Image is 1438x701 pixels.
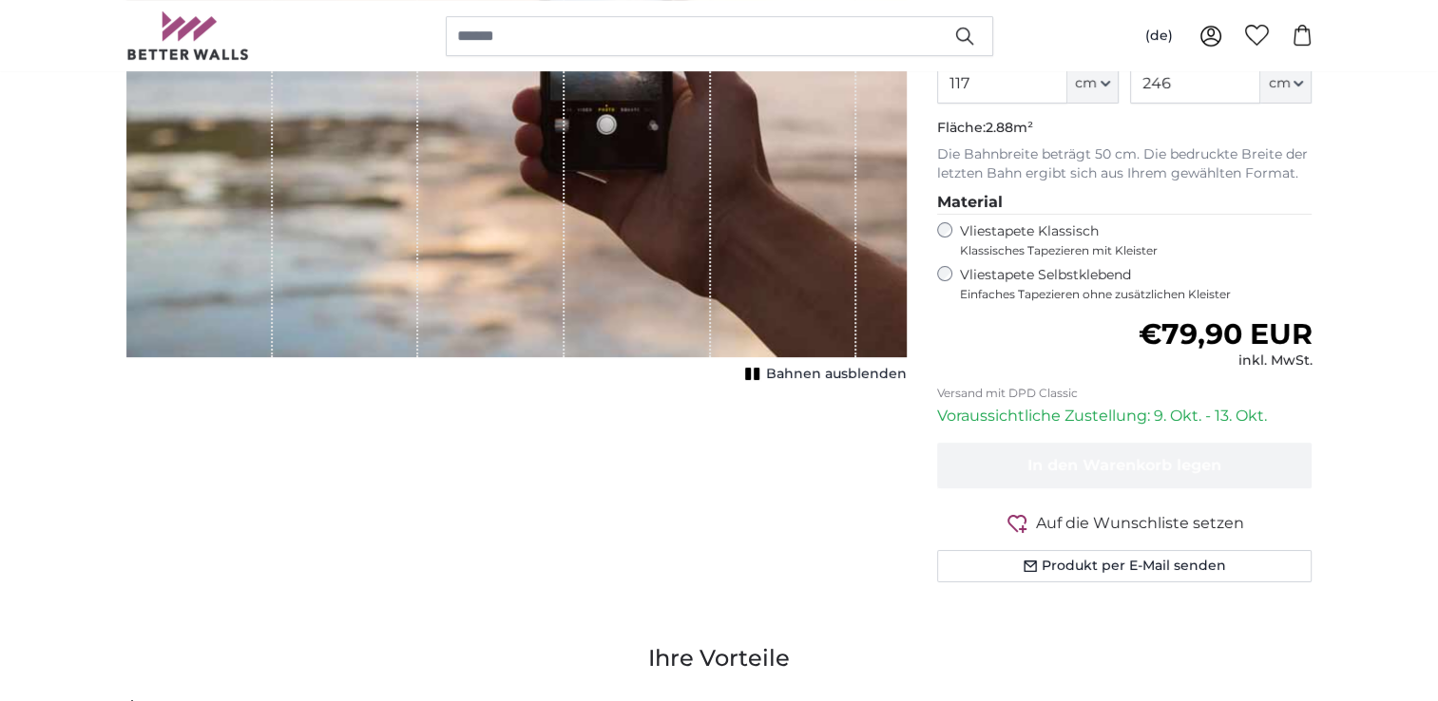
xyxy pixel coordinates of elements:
[1036,512,1244,535] span: Auf die Wunschliste setzen
[1260,64,1312,104] button: cm
[986,119,1033,136] span: 2.88m²
[937,145,1313,183] p: Die Bahnbreite beträgt 50 cm. Die bedruckte Breite der letzten Bahn ergibt sich aus Ihrem gewählt...
[960,243,1296,258] span: Klassisches Tapezieren mit Kleister
[937,119,1313,138] p: Fläche:
[937,511,1313,535] button: Auf die Wunschliste setzen
[1138,351,1312,370] div: inkl. MwSt.
[937,550,1313,582] button: Produkt per E-Mail senden
[1027,456,1221,474] span: In den Warenkorb legen
[1075,74,1097,93] span: cm
[937,405,1313,427] p: Voraussichtliche Zustellung: 9. Okt. - 13. Okt.
[960,266,1313,302] label: Vliestapete Selbstklebend
[766,365,907,384] span: Bahnen ausblenden
[937,191,1313,215] legend: Material
[1067,64,1119,104] button: cm
[937,386,1313,401] p: Versand mit DPD Classic
[126,11,250,60] img: Betterwalls
[937,443,1313,488] button: In den Warenkorb legen
[1268,74,1290,93] span: cm
[1138,316,1312,351] span: €79,90 EUR
[960,287,1313,302] span: Einfaches Tapezieren ohne zusätzlichen Kleister
[739,361,907,388] button: Bahnen ausblenden
[1130,19,1188,53] button: (de)
[960,222,1296,258] label: Vliestapete Klassisch
[126,643,1313,673] h3: Ihre Vorteile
